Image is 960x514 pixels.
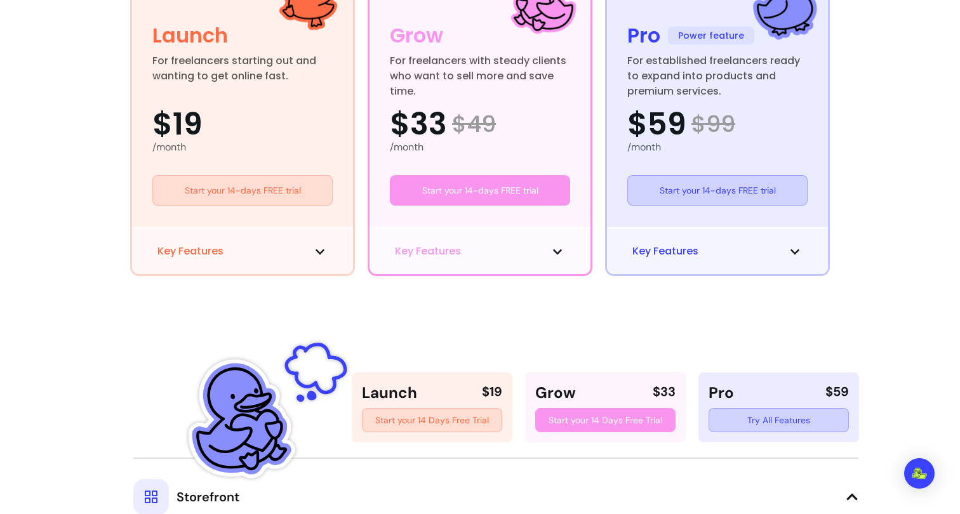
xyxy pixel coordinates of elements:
div: /month [152,140,333,155]
span: Key Features [395,244,461,259]
div: $ 33 [653,383,676,403]
div: Launch [362,383,417,403]
div: Grow [390,20,443,51]
button: Key Features [632,244,803,259]
span: $19 [152,109,203,140]
a: Try All Features [709,408,849,432]
a: Start your 14 Days Free Trial [362,408,502,432]
div: $ 19 [482,383,502,403]
img: Fluum Duck sticker [189,331,347,490]
div: For freelancers with steady clients who want to sell more and save time. [390,53,570,84]
span: $33 [390,109,447,140]
div: Pro [709,383,734,403]
a: Start your 14-days FREE trial [627,175,808,206]
span: Key Features [632,244,698,259]
a: Start your 14-days FREE trial [390,175,570,206]
div: Open Intercom Messenger [904,458,935,489]
span: Storefront [177,488,239,506]
button: Key Features [157,244,328,259]
button: Key Features [395,244,565,259]
div: $59 [825,383,849,403]
div: Grow [535,383,576,403]
div: Pro [627,20,660,51]
span: Power feature [668,27,754,44]
div: For freelancers starting out and wanting to get online fast. [152,53,333,84]
span: Key Features [157,244,223,259]
a: Start your 14-days FREE trial [152,175,333,206]
span: $ 49 [452,112,496,137]
span: $ 99 [691,112,735,137]
div: /month [627,140,808,155]
span: $59 [627,109,686,140]
div: Launch [152,20,228,51]
a: Start your 14 Days Free Trial [535,408,676,432]
div: /month [390,140,570,155]
div: For established freelancers ready to expand into products and premium services. [627,53,808,84]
